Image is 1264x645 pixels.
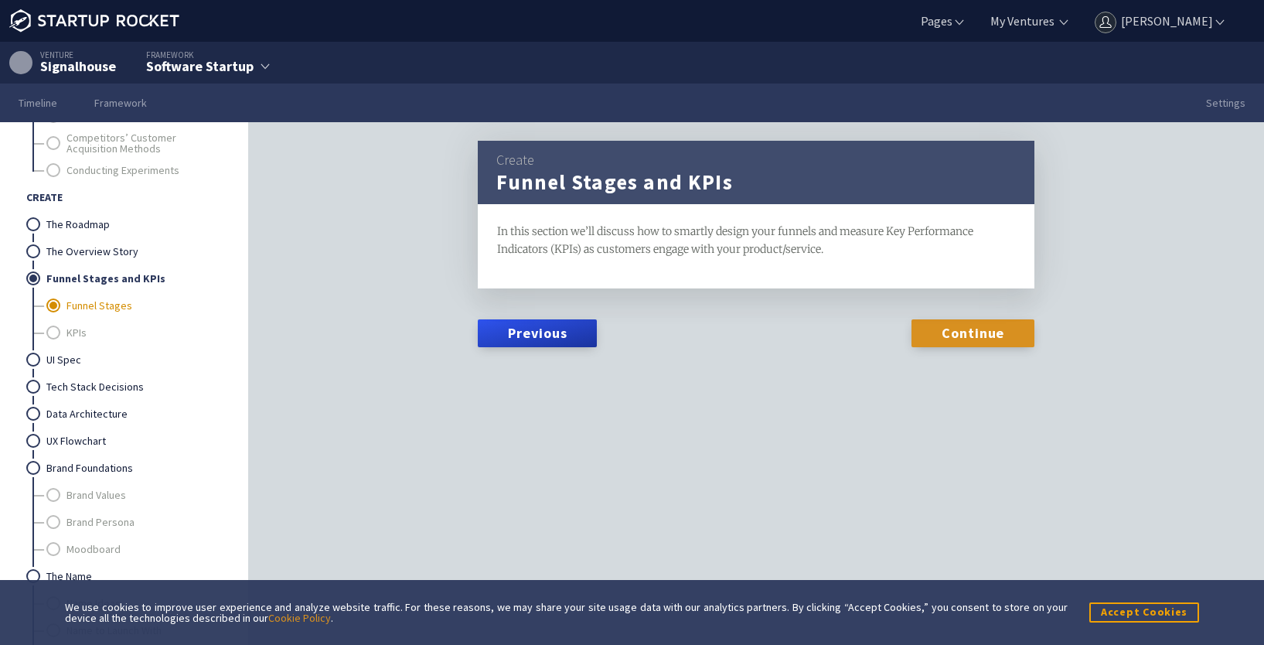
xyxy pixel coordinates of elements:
a: UI Spec [46,346,220,374]
a: [PERSON_NAME] [1092,12,1227,29]
a: Previous [478,319,597,347]
a: Pages [918,12,966,29]
button: Accept Cookies [1089,602,1199,622]
a: Tech Stack Decisions [46,374,220,401]
a: My Ventures [987,12,1054,29]
a: Conducting Experiments [66,157,220,184]
a: Venture Signalhouse [9,51,116,74]
a: Funnel Stages [66,292,220,319]
a: Cookie Policy [268,611,331,625]
a: Funnel Stages and KPIs [46,265,220,292]
a: Brand Persona [66,509,220,536]
div: Framework [146,51,254,60]
a: UX Flowchart [46,428,220,455]
a: Create [496,151,534,169]
a: KPIs [66,319,220,346]
div: Signalhouse [40,60,116,73]
div: Software Startup [146,60,254,73]
a: The Overview Story [46,238,220,265]
a: Brand Foundations [46,455,220,482]
div: We use cookies to improve user experience and analyze website traffic. For these reasons, we may ... [65,602,1068,623]
a: The Roadmap [46,211,220,238]
h1: Funnel Stages and KPIs [496,169,733,194]
a: Settings [1187,84,1264,122]
div: Venture [9,51,116,60]
span: In this section we’ll discuss how to smartly design your funnels and measure Key Performance Indi... [497,224,976,256]
a: Framework [76,84,165,122]
a: Moodboard [66,536,220,563]
a: Continue [911,319,1034,347]
span: Create [26,184,220,211]
a: Data Architecture [46,401,220,428]
a: The Name [46,563,220,590]
a: Competitors’ Customer Acquisition Methods [66,130,220,157]
a: Brand Values [66,482,220,509]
